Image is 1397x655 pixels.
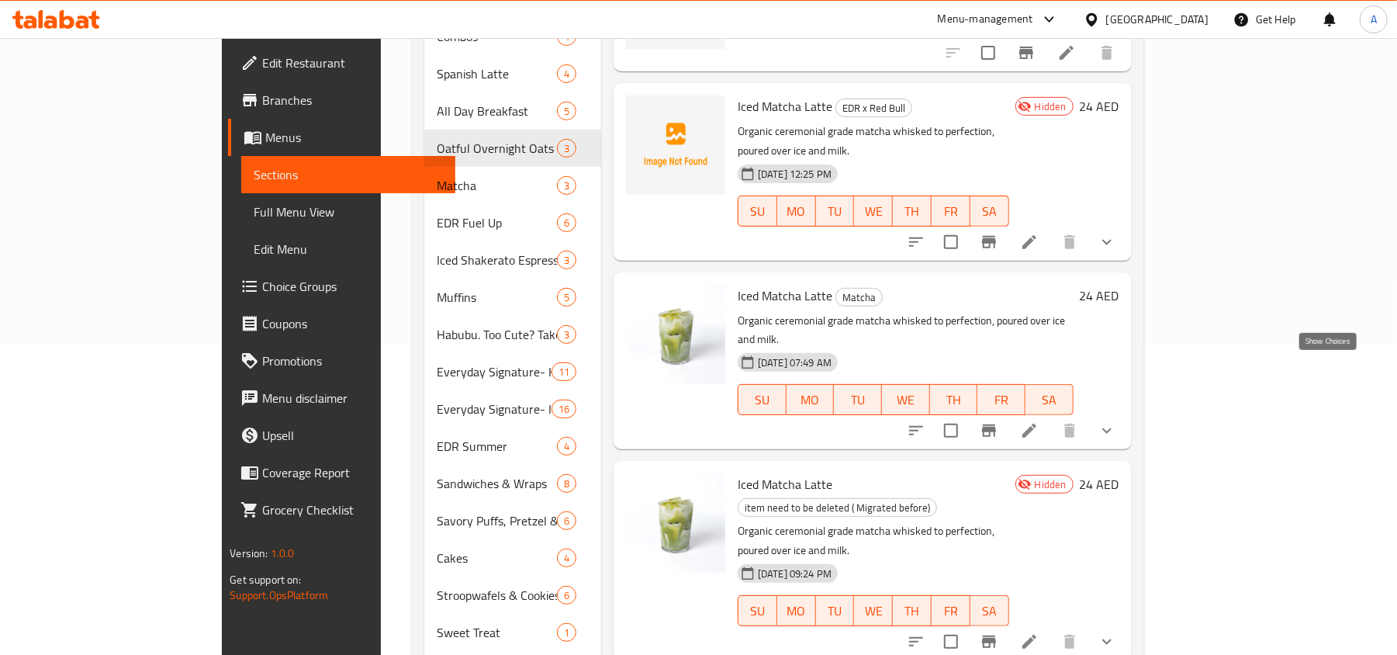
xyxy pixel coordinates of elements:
span: Iced Matcha Latte [738,284,832,307]
button: Branch-specific-item [970,412,1008,449]
div: Stroopwafels & Cookies [437,586,557,605]
svg: Show Choices [1098,233,1116,251]
span: FR [938,600,964,622]
a: Branches [228,81,455,119]
span: MO [783,600,810,622]
div: items [557,325,576,344]
a: Grocery Checklist [228,491,455,529]
div: items [557,213,576,232]
span: Spanish Latte [437,64,557,83]
div: items [557,176,576,195]
div: Everyday Signature- Iced [437,400,552,418]
span: WE [860,200,887,223]
button: FR [932,196,970,227]
span: 4 [558,551,576,566]
button: WE [882,384,930,415]
div: All Day Breakfast5 [424,92,601,130]
h6: 24 AED [1080,473,1119,495]
a: Edit Menu [241,230,455,268]
span: [DATE] 12:25 PM [752,167,838,182]
span: EDR Summer [437,437,557,456]
button: SU [738,196,777,227]
span: Edit Menu [254,240,443,258]
span: Select to update [935,226,967,258]
img: Iced Matcha Latte [626,473,725,573]
div: Stroopwafels & Cookies6 [424,577,601,614]
div: items [557,139,576,158]
span: Everyday Signature- Hot [437,362,552,381]
p: Organic ceremonial grade matcha whisked to perfection, poured over ice and milk. [738,522,1009,560]
span: 1.0.0 [271,543,295,563]
span: 3 [558,327,576,342]
button: delete [1088,34,1126,71]
span: item need to be deleted ( Migrated before) [738,499,936,517]
span: Iced Shakerato Espresso [437,251,557,269]
span: Hidden [1029,477,1073,492]
span: 5 [558,104,576,119]
div: Muffins5 [424,279,601,316]
span: Menu disclaimer [262,389,443,407]
span: 3 [558,178,576,193]
span: [DATE] 09:24 PM [752,567,838,581]
div: Muffins [437,288,557,307]
div: Menu-management [938,10,1033,29]
span: Sweet Treat [437,623,557,642]
div: items [552,362,576,381]
button: Branch-specific-item [1008,34,1045,71]
button: SA [1025,384,1074,415]
button: SU [738,595,777,626]
span: MO [793,389,828,411]
button: TU [816,595,855,626]
div: items [557,511,576,530]
div: items [557,288,576,307]
button: SA [970,196,1009,227]
div: Habubu. Too Cute? Take a Bite! [437,325,557,344]
span: Matcha [836,289,882,307]
span: SU [745,389,780,411]
span: 8 [558,477,576,491]
button: sort-choices [897,412,935,449]
span: [DATE] 07:49 AM [752,355,838,370]
div: Savory Puffs, Pretzel & Sausage Rolls6 [424,502,601,539]
div: items [557,64,576,83]
div: EDR x Red Bull [835,99,912,117]
span: SA [1032,389,1067,411]
a: Coverage Report [228,454,455,491]
button: TU [816,196,855,227]
div: Cakes4 [424,539,601,577]
span: 6 [558,514,576,529]
span: Sandwiches & Wraps [437,474,557,493]
button: TU [834,384,882,415]
div: Savory Puffs, Pretzel & Sausage Rolls [437,511,557,530]
span: WE [860,600,887,622]
span: Branches [262,91,443,109]
button: show more [1088,224,1126,261]
span: Full Menu View [254,203,443,221]
a: Upsell [228,417,455,454]
div: EDR Fuel Up6 [424,204,601,241]
button: MO [777,595,816,626]
button: MO [777,196,816,227]
span: 4 [558,67,576,81]
span: Sections [254,165,443,184]
span: FR [984,389,1019,411]
span: TU [840,389,876,411]
span: EDR Fuel Up [437,213,557,232]
span: TH [899,600,925,622]
span: Iced Matcha Latte [738,95,832,118]
button: WE [854,595,893,626]
button: show more [1088,412,1126,449]
button: delete [1051,224,1088,261]
div: [GEOGRAPHIC_DATA] [1106,11,1209,28]
span: SU [745,200,771,223]
img: Iced Matcha Latte [626,285,725,384]
span: Oatful Overnight Oats [437,139,557,158]
span: EDR x Red Bull [836,99,911,117]
a: Edit menu item [1057,43,1076,62]
div: Sandwiches & Wraps8 [424,465,601,502]
span: Coupons [262,314,443,333]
